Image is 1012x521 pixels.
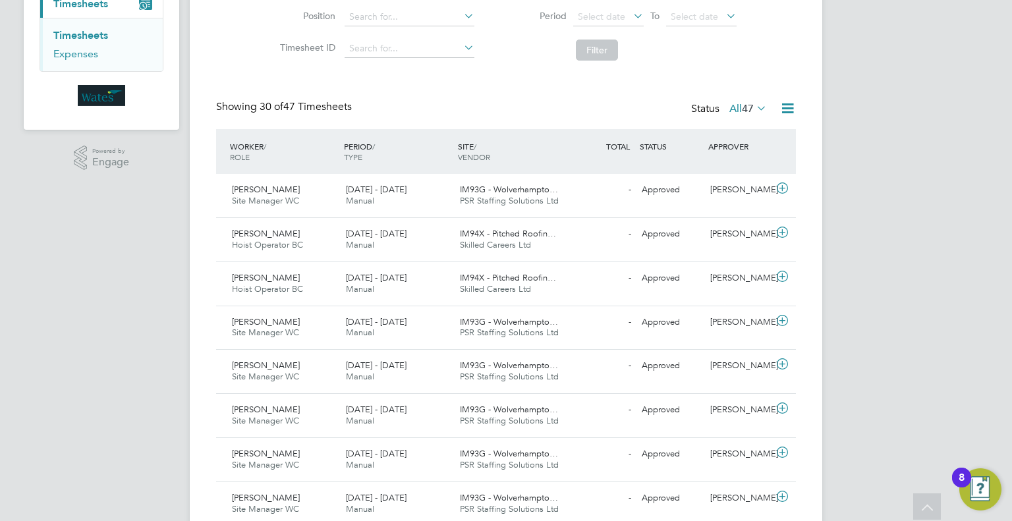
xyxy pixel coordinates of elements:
[346,239,374,250] span: Manual
[460,448,558,459] span: IM93G - Wolverhampto…
[460,195,559,206] span: PSR Staffing Solutions Ltd
[460,228,556,239] span: IM94X - Pitched Roofin…
[276,10,335,22] label: Position
[216,100,354,114] div: Showing
[346,283,374,294] span: Manual
[53,47,98,60] a: Expenses
[232,283,303,294] span: Hoist Operator BC
[232,415,299,426] span: Site Manager WC
[92,157,129,168] span: Engage
[227,134,341,169] div: WORKER
[568,223,636,245] div: -
[460,415,559,426] span: PSR Staffing Solutions Ltd
[232,184,300,195] span: [PERSON_NAME]
[460,239,531,250] span: Skilled Careers Ltd
[691,100,770,119] div: Status
[578,11,625,22] span: Select date
[460,503,559,514] span: PSR Staffing Solutions Ltd
[346,459,374,470] span: Manual
[346,404,407,415] span: [DATE] - [DATE]
[346,448,407,459] span: [DATE] - [DATE]
[346,415,374,426] span: Manual
[576,40,618,61] button: Filter
[606,141,630,151] span: TOTAL
[460,184,558,195] span: IM93G - Wolverhampto…
[232,459,299,470] span: Site Manager WC
[346,371,374,382] span: Manual
[232,316,300,327] span: [PERSON_NAME]
[230,151,250,162] span: ROLE
[232,492,300,503] span: [PERSON_NAME]
[346,184,407,195] span: [DATE] - [DATE]
[568,443,636,465] div: -
[568,179,636,201] div: -
[40,18,163,71] div: Timesheets
[705,399,773,421] div: [PERSON_NAME]
[92,146,129,157] span: Powered by
[346,492,407,503] span: [DATE] - [DATE]
[705,134,773,158] div: APPROVER
[636,179,705,201] div: Approved
[636,443,705,465] div: Approved
[636,487,705,509] div: Approved
[646,7,663,24] span: To
[346,272,407,283] span: [DATE] - [DATE]
[705,223,773,245] div: [PERSON_NAME]
[345,40,474,58] input: Search for...
[276,41,335,53] label: Timesheet ID
[474,141,476,151] span: /
[636,399,705,421] div: Approved
[232,360,300,371] span: [PERSON_NAME]
[636,223,705,245] div: Approved
[636,312,705,333] div: Approved
[53,29,108,41] a: Timesheets
[74,146,130,171] a: Powered byEngage
[345,8,474,26] input: Search for...
[460,272,556,283] span: IM94X - Pitched Roofin…
[460,492,558,503] span: IM93G - Wolverhampto…
[705,355,773,377] div: [PERSON_NAME]
[568,355,636,377] div: -
[264,141,266,151] span: /
[460,459,559,470] span: PSR Staffing Solutions Ltd
[568,487,636,509] div: -
[341,134,455,169] div: PERIOD
[636,267,705,289] div: Approved
[671,11,718,22] span: Select date
[346,327,374,338] span: Manual
[232,195,299,206] span: Site Manager WC
[507,10,567,22] label: Period
[705,312,773,333] div: [PERSON_NAME]
[705,267,773,289] div: [PERSON_NAME]
[460,283,531,294] span: Skilled Careers Ltd
[742,102,754,115] span: 47
[959,478,965,495] div: 8
[568,312,636,333] div: -
[346,503,374,514] span: Manual
[346,195,374,206] span: Manual
[346,316,407,327] span: [DATE] - [DATE]
[346,360,407,371] span: [DATE] - [DATE]
[260,100,352,113] span: 47 Timesheets
[232,448,300,459] span: [PERSON_NAME]
[636,355,705,377] div: Approved
[260,100,283,113] span: 30 of
[705,443,773,465] div: [PERSON_NAME]
[705,487,773,509] div: [PERSON_NAME]
[232,503,299,514] span: Site Manager WC
[959,468,1001,510] button: Open Resource Center, 8 new notifications
[232,228,300,239] span: [PERSON_NAME]
[78,85,125,106] img: wates-logo-retina.png
[346,228,407,239] span: [DATE] - [DATE]
[460,316,558,327] span: IM93G - Wolverhampto…
[460,371,559,382] span: PSR Staffing Solutions Ltd
[568,399,636,421] div: -
[636,134,705,158] div: STATUS
[460,404,558,415] span: IM93G - Wolverhampto…
[232,239,303,250] span: Hoist Operator BC
[232,371,299,382] span: Site Manager WC
[372,141,375,151] span: /
[455,134,569,169] div: SITE
[729,102,767,115] label: All
[232,272,300,283] span: [PERSON_NAME]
